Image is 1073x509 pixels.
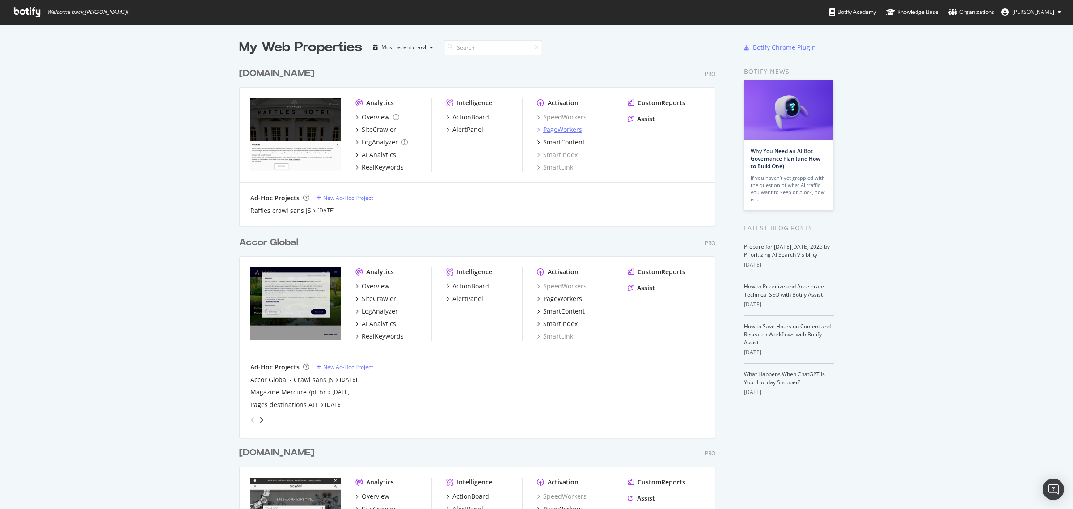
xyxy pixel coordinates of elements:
[452,113,489,122] div: ActionBoard
[537,332,573,341] a: SmartLink
[548,267,579,276] div: Activation
[362,150,396,159] div: AI Analytics
[47,8,128,16] span: Welcome back, [PERSON_NAME] !
[744,388,834,396] div: [DATE]
[537,319,578,328] a: SmartIndex
[250,375,334,384] a: Accor Global - Crawl sans JS
[362,294,396,303] div: SiteCrawler
[250,194,300,203] div: Ad-Hoc Projects
[446,113,489,122] a: ActionBoard
[239,446,314,459] div: [DOMAIN_NAME]
[250,388,326,397] a: Magazine Mercure /pt-br
[362,492,389,501] div: Overview
[452,282,489,291] div: ActionBoard
[446,492,489,501] a: ActionBoard
[239,67,314,80] div: [DOMAIN_NAME]
[543,307,585,316] div: SmartContent
[628,98,685,107] a: CustomReports
[744,261,834,269] div: [DATE]
[628,267,685,276] a: CustomReports
[355,294,396,303] a: SiteCrawler
[250,98,341,171] img: www.raffles.com
[628,115,655,123] a: Assist
[548,98,579,107] div: Activation
[355,332,404,341] a: RealKeywords
[457,267,492,276] div: Intelligence
[537,294,582,303] a: PageWorkers
[452,125,483,134] div: AlertPanel
[362,319,396,328] div: AI Analytics
[744,322,831,346] a: How to Save Hours on Content and Research Workflows with Botify Assist
[628,494,655,503] a: Assist
[744,348,834,356] div: [DATE]
[325,401,342,408] a: [DATE]
[362,282,389,291] div: Overview
[705,70,715,78] div: Pro
[628,284,655,293] a: Assist
[239,236,302,249] a: Accor Global
[457,98,492,107] div: Intelligence
[628,478,685,487] a: CustomReports
[457,478,492,487] div: Intelligence
[948,8,994,17] div: Organizations
[543,138,585,147] div: SmartContent
[886,8,938,17] div: Knowledge Base
[751,147,820,170] a: Why You Need an AI Bot Governance Plan (and How to Build One)
[452,294,483,303] div: AlertPanel
[355,138,408,147] a: LogAnalyzer
[239,446,318,459] a: [DOMAIN_NAME]
[637,494,655,503] div: Assist
[323,363,373,371] div: New Ad-Hoc Project
[362,307,398,316] div: LogAnalyzer
[446,125,483,134] a: AlertPanel
[239,38,362,56] div: My Web Properties
[744,301,834,309] div: [DATE]
[250,400,319,409] a: Pages destinations ALL
[537,125,582,134] a: PageWorkers
[452,492,489,501] div: ActionBoard
[705,239,715,247] div: Pro
[638,478,685,487] div: CustomReports
[744,43,816,52] a: Botify Chrome Plugin
[638,267,685,276] div: CustomReports
[744,370,825,386] a: What Happens When ChatGPT Is Your Holiday Shopper?
[355,319,396,328] a: AI Analytics
[543,125,582,134] div: PageWorkers
[537,113,587,122] a: SpeedWorkers
[753,43,816,52] div: Botify Chrome Plugin
[537,492,587,501] a: SpeedWorkers
[239,236,298,249] div: Accor Global
[317,363,373,371] a: New Ad-Hoc Project
[537,163,573,172] a: SmartLink
[638,98,685,107] div: CustomReports
[537,282,587,291] div: SpeedWorkers
[744,243,830,259] a: Prepare for [DATE][DATE] 2025 by Prioritizing AI Search Visibility
[543,319,578,328] div: SmartIndex
[250,363,300,372] div: Ad-Hoc Projects
[355,492,389,501] a: Overview
[369,40,437,55] button: Most recent crawl
[362,138,398,147] div: LogAnalyzer
[1043,479,1064,500] div: Open Intercom Messenger
[637,284,655,293] div: Assist
[444,40,542,55] input: Search
[744,283,824,298] a: How to Prioritize and Accelerate Technical SEO with Botify Assist
[537,150,578,159] a: SmartIndex
[362,113,389,122] div: Overview
[323,194,373,202] div: New Ad-Hoc Project
[362,163,404,172] div: RealKeywords
[355,125,396,134] a: SiteCrawler
[537,307,585,316] a: SmartContent
[355,150,396,159] a: AI Analytics
[744,223,834,233] div: Latest Blog Posts
[446,294,483,303] a: AlertPanel
[340,376,357,383] a: [DATE]
[239,67,318,80] a: [DOMAIN_NAME]
[548,478,579,487] div: Activation
[250,267,341,340] img: all.accor.com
